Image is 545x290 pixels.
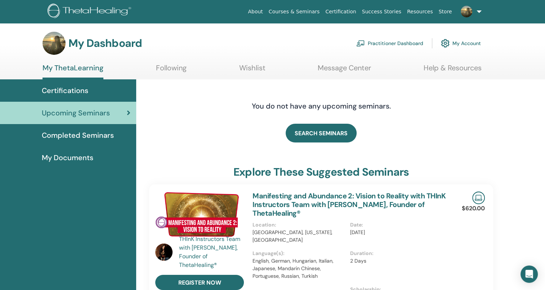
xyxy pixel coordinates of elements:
[286,124,357,142] a: SEARCH SEMINARS
[42,85,88,96] span: Certifications
[42,130,114,141] span: Completed Seminars
[245,5,265,18] a: About
[356,35,423,51] a: Practitioner Dashboard
[68,37,142,50] h3: My Dashboard
[253,191,446,218] a: Manifesting and Abundance 2: Vision to Reality with THInK Instructors Team with [PERSON_NAME], Fo...
[253,257,345,280] p: English, German, Hungarian, Italian, Japanese, Mandarin Chinese, Portuguese, Russian, Turkish
[350,229,443,236] p: [DATE]
[441,35,481,51] a: My Account
[178,279,221,286] span: register now
[48,4,134,20] img: logo.png
[239,63,265,78] a: Wishlist
[155,275,244,290] a: register now
[42,107,110,118] span: Upcoming Seminars
[43,63,103,79] a: My ThetaLearning
[472,192,485,204] img: Live Online Seminar
[356,40,365,47] img: chalkboard-teacher.svg
[436,5,455,18] a: Store
[322,5,359,18] a: Certification
[295,129,348,137] span: SEARCH SEMINARS
[318,63,371,78] a: Message Center
[350,250,443,257] p: Duration :
[155,192,244,237] img: Manifesting and Abundance 2: Vision to Reality
[404,5,436,18] a: Resources
[441,37,450,49] img: cog.svg
[155,243,173,261] img: default.jpg
[208,102,435,110] h4: You do not have any upcoming seminars.
[424,63,482,78] a: Help & Resources
[42,152,93,163] span: My Documents
[359,5,404,18] a: Success Stories
[462,204,485,213] p: $620.00
[350,221,443,229] p: Date :
[233,166,409,179] h3: explore these suggested seminars
[521,265,538,283] div: Open Intercom Messenger
[266,5,323,18] a: Courses & Seminars
[43,32,66,55] img: default.jpg
[253,221,345,229] p: Location :
[350,257,443,265] p: 2 Days
[179,235,246,269] a: THInK Instructors Team with [PERSON_NAME], Founder of ThetaHealing®
[253,229,345,244] p: [GEOGRAPHIC_DATA], [US_STATE], [GEOGRAPHIC_DATA]
[156,63,187,78] a: Following
[461,6,472,17] img: default.jpg
[253,250,345,257] p: Language(s) :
